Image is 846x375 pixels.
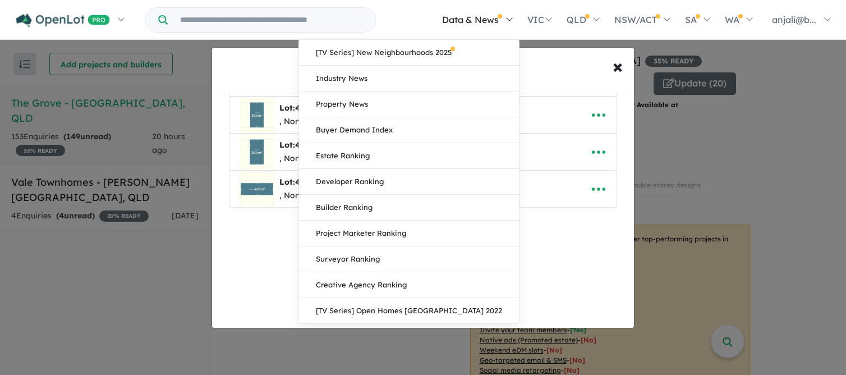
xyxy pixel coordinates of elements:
div: , None, None, $689,100, Sold [279,115,390,129]
a: Builder Ranking [299,195,519,221]
a: Creative Agency Ranking [299,272,519,298]
span: 48 [295,177,305,187]
input: Try estate name, suburb, builder or developer [170,8,373,32]
div: , None, None, $798,000, Available [279,189,410,203]
span: 42 [295,103,305,113]
img: The%20Grove%20-%20Boondall%20-%20Lot%2042___412_m_1756940040.jpg [239,97,275,133]
img: Openlot PRO Logo White [16,13,110,28]
a: [TV Series] New Neighbourhoods 2025 [299,40,519,66]
a: Buyer Demand Index [299,117,519,143]
a: Surveyor Ranking [299,246,519,272]
div: , None, None, $748,700, Available [279,152,410,166]
a: Project Marketer Ranking [299,221,519,246]
span: anjali@b... [772,14,816,25]
a: Industry News [299,66,519,92]
img: The%20Grove%20-%20Boondall%20-%20Lot%2043___413_m_1756875840.jpg [239,134,275,170]
a: Developer Ranking [299,169,519,195]
span: 43 [295,140,305,150]
a: [TV Series] Open Homes [GEOGRAPHIC_DATA] 2022 [299,298,519,323]
b: Lot: [279,103,305,113]
span: × [613,54,623,78]
img: The%20Grove%20-%20Boondall%20-%20Lot%2048___418_m_1756875840.jpg [239,171,275,207]
b: Lot: [279,140,305,150]
a: Estate Ranking [299,143,519,169]
b: Lot: [279,177,305,187]
a: Property News [299,92,519,117]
